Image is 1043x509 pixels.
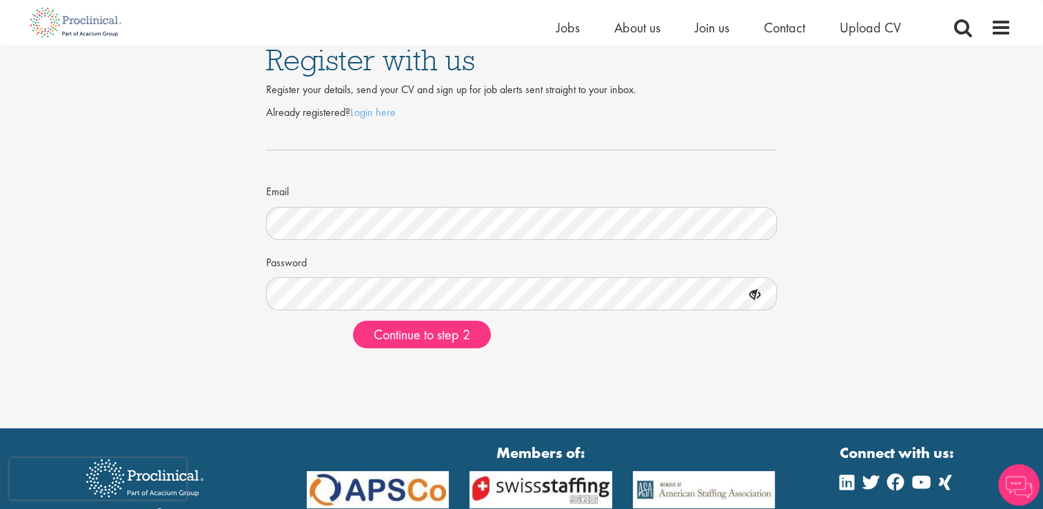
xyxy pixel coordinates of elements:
[266,250,307,271] label: Password
[266,45,778,75] h1: Register with us
[614,19,660,37] a: About us
[307,442,776,463] strong: Members of:
[622,471,786,509] img: APSCo
[374,326,470,343] span: Continue to step 2
[764,19,805,37] a: Contact
[556,19,580,37] a: Jobs
[350,105,396,119] a: Login here
[998,464,1040,506] img: Chatbot
[76,450,214,507] img: Proclinical Recruitment
[459,471,622,509] img: APSCo
[840,19,901,37] a: Upload CV
[266,105,778,121] p: Already registered?
[10,458,186,499] iframe: reCAPTCHA
[695,19,729,37] a: Join us
[840,442,957,463] strong: Connect with us:
[353,321,491,348] button: Continue to step 2
[266,179,289,200] label: Email
[266,82,778,98] div: Register your details, send your CV and sign up for job alerts sent straight to your inbox.
[296,471,460,509] img: APSCo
